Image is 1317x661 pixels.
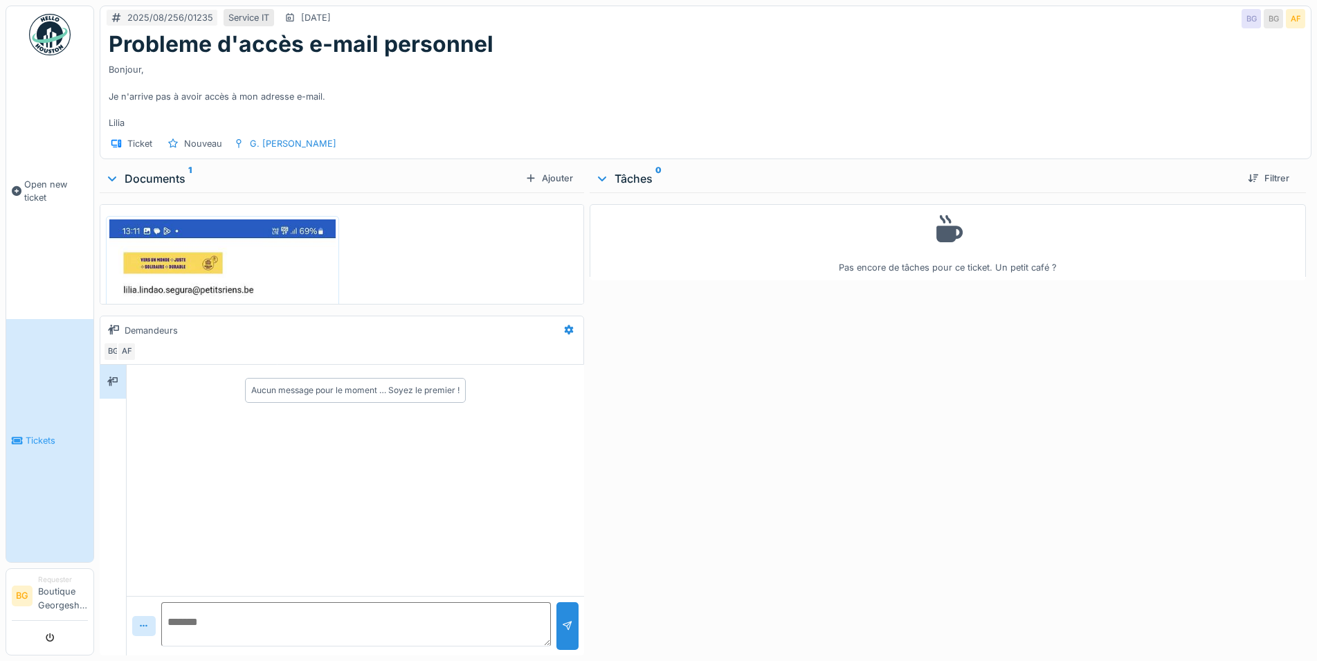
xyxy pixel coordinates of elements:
[184,137,222,150] div: Nouveau
[1286,9,1305,28] div: AF
[29,14,71,55] img: Badge_color-CXgf-gQk.svg
[595,170,1237,187] div: Tâches
[251,384,460,397] div: Aucun message pour le moment … Soyez le premier !
[109,31,493,57] h1: Probleme d'accès e-mail personnel
[1242,9,1261,28] div: BG
[301,11,331,24] div: [DATE]
[103,342,122,361] div: BG
[1264,9,1283,28] div: BG
[38,574,88,585] div: Requester
[250,137,336,150] div: G. [PERSON_NAME]
[127,137,152,150] div: Ticket
[6,63,93,319] a: Open new ticket
[125,324,178,337] div: Demandeurs
[105,170,520,187] div: Documents
[1242,169,1295,188] div: Filtrer
[24,178,88,204] span: Open new ticket
[6,319,93,562] a: Tickets
[109,57,1302,129] div: Bonjour, Je n'arrive pas à avoir accès à mon adresse e-mail. Lilia
[117,342,136,361] div: AF
[655,170,662,187] sup: 0
[12,586,33,606] li: BG
[228,11,269,24] div: Service IT
[599,210,1297,275] div: Pas encore de tâches pour ce ticket. Un petit café ?
[26,434,88,447] span: Tickets
[38,574,88,617] li: Boutique Georgeshenri
[127,11,213,24] div: 2025/08/256/01235
[520,169,579,188] div: Ajouter
[188,170,192,187] sup: 1
[12,574,88,621] a: BG RequesterBoutique Georgeshenri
